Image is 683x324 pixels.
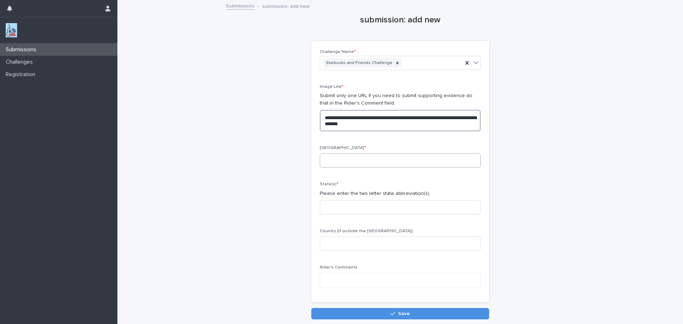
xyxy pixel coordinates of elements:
span: Rider's Comments [320,265,358,270]
span: Save [398,311,410,316]
p: Registration [3,71,41,78]
span: [GEOGRAPHIC_DATA] [320,146,366,150]
h1: submission: add new [311,15,489,25]
span: Challenge Name [320,50,356,54]
span: State(s) [320,182,338,186]
a: Submissions [226,1,254,10]
span: Country (If outside the [GEOGRAPHIC_DATA]) [320,229,413,233]
img: jxsLJbdS1eYBI7rVAS4p [6,23,17,37]
p: Please enter the two letter state abbreviation(s). [320,190,481,197]
p: Challenges [3,59,38,65]
p: Submit only one URL if you need to submit supporting evidence do that in the Rider's Comment field. [320,92,481,107]
p: Submissions [3,46,42,53]
span: Image Link [320,85,343,89]
p: submission: add new [262,2,310,10]
button: Save [311,308,489,319]
div: Starbucks and Friends Challenge [324,58,393,68]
